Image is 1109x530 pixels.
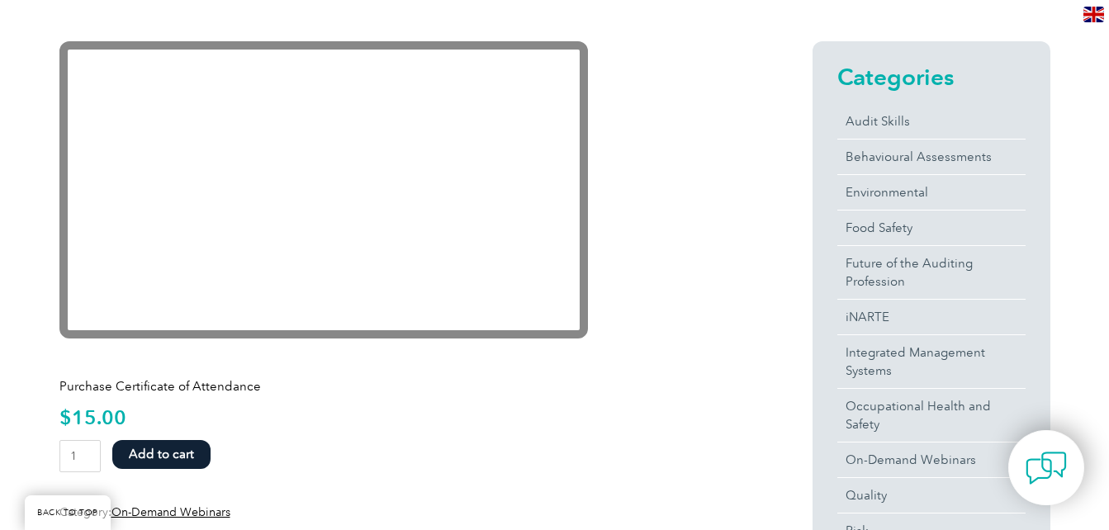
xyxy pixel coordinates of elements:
[837,478,1026,513] a: Quality
[837,140,1026,174] a: Behavioural Assessments
[59,405,126,429] bdi: 15.00
[837,64,1026,90] h2: Categories
[59,41,588,338] iframe: YouTube video player
[837,175,1026,210] a: Environmental
[59,377,753,395] p: Purchase Certificate of Attendance
[837,300,1026,334] a: iNARTE
[837,442,1026,477] a: On-Demand Webinars
[837,335,1026,388] a: Integrated Management Systems
[59,405,72,429] span: $
[837,246,1026,299] a: Future of the Auditing Profession
[1083,7,1104,22] img: en
[837,211,1026,245] a: Food Safety
[1026,447,1067,489] img: contact-chat.png
[59,440,102,472] input: Product quantity
[111,505,230,519] a: On-Demand Webinars
[837,389,1026,442] a: Occupational Health and Safety
[25,495,111,530] a: BACK TO TOP
[837,104,1026,139] a: Audit Skills
[59,505,230,519] span: Category:
[112,440,211,469] button: Add to cart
